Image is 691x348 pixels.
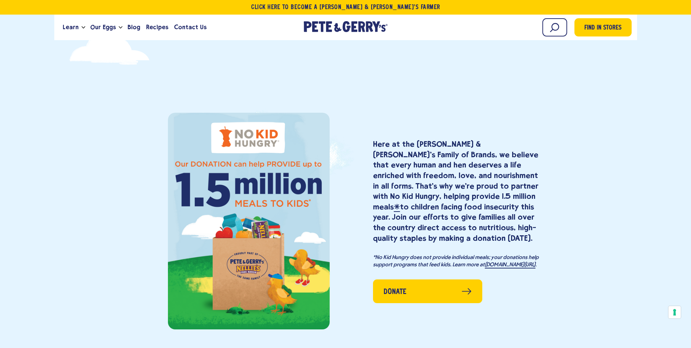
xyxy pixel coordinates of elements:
[82,26,85,29] button: Open the dropdown menu for Learn
[542,18,567,36] input: Search
[174,23,207,32] span: Contact Us
[373,255,539,268] em: *No Kid Hungry does not provide individual meals; your donations help support programs that feed ...
[90,23,116,32] span: Our Eggs
[143,18,171,37] a: Recipes
[119,26,122,29] button: Open the dropdown menu for Our Eggs
[373,279,482,303] a: Donate
[87,18,119,37] a: Our Eggs
[584,23,621,33] span: Find in Stores
[171,18,209,37] a: Contact Us
[384,286,407,298] span: Donate
[146,23,168,32] span: Recipes
[60,18,82,37] a: Learn
[485,262,535,268] a: [DOMAIN_NAME][URL]
[574,18,632,36] a: Find in Stores
[127,23,140,32] span: Blog
[63,23,79,32] span: Learn
[373,139,539,243] p: Here at the [PERSON_NAME] & [PERSON_NAME]'s Family of Brands, we believe that every human and hen...
[125,18,143,37] a: Blog
[668,306,681,318] button: Your consent preferences for tracking technologies
[535,262,537,268] strong: .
